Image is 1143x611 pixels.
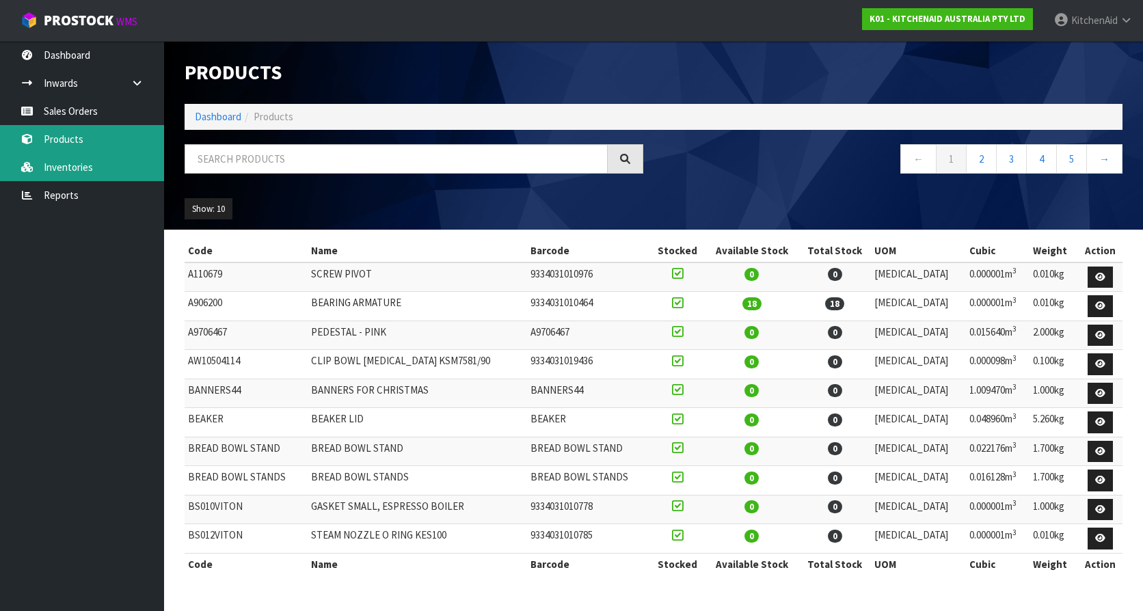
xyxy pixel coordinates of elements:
[871,495,966,524] td: [MEDICAL_DATA]
[871,379,966,408] td: [MEDICAL_DATA]
[1012,324,1017,334] sup: 3
[185,198,232,220] button: Show: 10
[744,384,759,397] span: 0
[1012,382,1017,392] sup: 3
[527,379,650,408] td: BANNERS44
[527,240,650,262] th: Barcode
[185,240,308,262] th: Code
[744,442,759,455] span: 0
[936,144,967,174] a: 1
[185,379,308,408] td: BANNERS44
[798,240,871,262] th: Total Stock
[308,408,527,437] td: BEAKER LID
[527,553,650,575] th: Barcode
[116,15,137,28] small: WMS
[744,268,759,281] span: 0
[308,495,527,524] td: GASKET SMALL, ESPRESSO BOILER
[185,408,308,437] td: BEAKER
[185,292,308,321] td: A906200
[966,466,1030,495] td: 0.016128m
[870,13,1025,25] strong: K01 - KITCHENAID AUSTRALIA PTY LTD
[1012,411,1017,421] sup: 3
[828,442,842,455] span: 0
[308,466,527,495] td: BREAD BOWL STANDS
[1030,321,1078,350] td: 2.000kg
[308,240,527,262] th: Name
[966,408,1030,437] td: 0.048960m
[966,495,1030,524] td: 0.000001m
[527,495,650,524] td: 9334031010778
[527,408,650,437] td: BEAKER
[185,350,308,379] td: AW10504114
[966,240,1030,262] th: Cubic
[185,524,308,554] td: BS012VITON
[1030,350,1078,379] td: 0.100kg
[185,553,308,575] th: Code
[1030,495,1078,524] td: 1.000kg
[1012,266,1017,275] sup: 3
[1086,144,1122,174] a: →
[308,553,527,575] th: Name
[966,292,1030,321] td: 0.000001m
[1030,379,1078,408] td: 1.000kg
[966,262,1030,292] td: 0.000001m
[185,437,308,466] td: BREAD BOWL STAND
[744,413,759,426] span: 0
[966,553,1030,575] th: Cubic
[527,466,650,495] td: BREAD BOWL STANDS
[996,144,1027,174] a: 3
[308,379,527,408] td: BANNERS FOR CHRISTMAS
[1030,553,1078,575] th: Weight
[44,12,113,29] span: ProStock
[527,437,650,466] td: BREAD BOWL STAND
[871,262,966,292] td: [MEDICAL_DATA]
[1030,292,1078,321] td: 0.010kg
[828,472,842,485] span: 0
[798,553,871,575] th: Total Stock
[185,466,308,495] td: BREAD BOWL STANDS
[185,321,308,350] td: A9706467
[1012,353,1017,363] sup: 3
[871,292,966,321] td: [MEDICAL_DATA]
[966,350,1030,379] td: 0.000098m
[308,321,527,350] td: PEDESTAL - PINK
[828,384,842,397] span: 0
[185,262,308,292] td: A110679
[871,321,966,350] td: [MEDICAL_DATA]
[871,524,966,554] td: [MEDICAL_DATA]
[828,355,842,368] span: 0
[828,413,842,426] span: 0
[966,144,997,174] a: 2
[744,500,759,513] span: 0
[1030,524,1078,554] td: 0.010kg
[742,297,762,310] span: 18
[1030,408,1078,437] td: 5.260kg
[308,437,527,466] td: BREAD BOWL STAND
[828,326,842,339] span: 0
[308,524,527,554] td: STEAM NOZZLE O RING KES100
[871,350,966,379] td: [MEDICAL_DATA]
[871,437,966,466] td: [MEDICAL_DATA]
[1071,14,1118,27] span: KitchenAid
[705,553,798,575] th: Available Stock
[1026,144,1057,174] a: 4
[966,321,1030,350] td: 0.015640m
[828,500,842,513] span: 0
[966,437,1030,466] td: 0.022176m
[195,110,241,123] a: Dashboard
[21,12,38,29] img: cube-alt.png
[527,350,650,379] td: 9334031019436
[871,553,966,575] th: UOM
[744,326,759,339] span: 0
[900,144,937,174] a: ←
[185,62,643,83] h1: Products
[1030,262,1078,292] td: 0.010kg
[828,268,842,281] span: 0
[308,350,527,379] td: CLIP BOWL [MEDICAL_DATA] KSM7581/90
[664,144,1122,178] nav: Page navigation
[871,408,966,437] td: [MEDICAL_DATA]
[254,110,293,123] span: Products
[744,472,759,485] span: 0
[1078,240,1122,262] th: Action
[828,530,842,543] span: 0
